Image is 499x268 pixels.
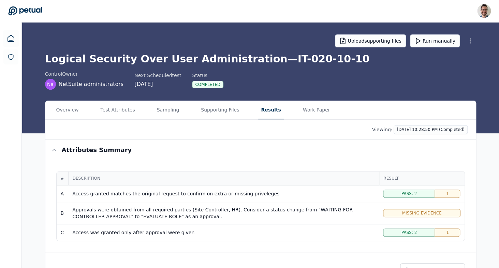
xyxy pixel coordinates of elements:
[446,230,449,235] span: 1
[59,80,124,88] span: NetSuite administrators
[464,35,476,47] button: More Options
[57,185,69,202] td: A
[192,72,223,79] div: Status
[402,210,442,216] span: Missing Evidence
[258,101,283,119] button: Results
[383,176,460,181] span: Result
[72,190,375,197] div: Access granted matches the original request to confirm on extra or missing priveleges
[192,81,223,88] div: Completed
[410,34,460,47] button: Run manually
[134,72,181,79] div: Next Scheduled test
[73,176,375,181] span: Description
[62,145,132,155] h3: Attributes summary
[47,81,54,88] span: Na
[45,71,124,77] div: control Owner
[446,191,449,196] span: 1
[335,34,406,47] button: Uploadsupporting files
[401,230,417,235] span: Pass: 2
[8,6,42,16] a: Go to Dashboard
[198,101,242,119] button: Supporting Files
[45,140,476,160] button: Attributes summary
[3,49,18,64] a: SOC 1 Reports
[300,101,333,119] button: Work Paper
[57,202,69,224] td: B
[45,53,476,65] h1: Logical Security Over User Administration — IT-020-10-10
[72,206,375,220] div: Approvals were obtained from all required parties (Site Controller, HR). Consider a status change...
[394,125,467,134] button: [DATE] 10:28:50 PM (Completed)
[372,126,393,133] p: Viewing:
[57,224,69,241] td: C
[72,229,375,236] div: Access was granted only after approval were given
[477,4,491,18] img: Eliot Walker
[54,101,82,119] button: Overview
[61,176,64,181] span: #
[134,80,181,88] div: [DATE]
[98,101,137,119] button: Test Attributes
[401,191,417,196] span: Pass: 2
[154,101,182,119] button: Sampling
[3,30,19,47] a: Dashboard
